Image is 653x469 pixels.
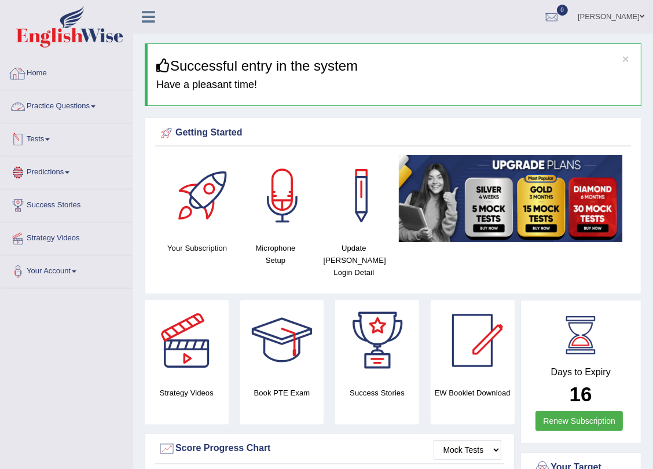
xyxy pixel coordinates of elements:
h4: Have a pleasant time! [156,79,632,91]
h4: Your Subscription [164,242,230,254]
span: 0 [557,5,568,16]
h4: Book PTE Exam [240,387,324,399]
h4: Success Stories [335,387,419,399]
a: Predictions [1,156,133,185]
img: small5.jpg [399,155,622,241]
a: Success Stories [1,189,133,218]
a: Tests [1,123,133,152]
a: Home [1,57,133,86]
a: Strategy Videos [1,222,133,251]
h3: Successful entry in the system [156,58,632,74]
h4: Strategy Videos [145,387,229,399]
div: Getting Started [158,124,628,142]
h4: Days to Expiry [534,367,629,378]
h4: EW Booklet Download [431,387,515,399]
div: Score Progress Chart [158,440,501,457]
h4: Update [PERSON_NAME] Login Detail [321,242,387,279]
h4: Microphone Setup [242,242,309,266]
b: 16 [570,383,592,405]
a: Your Account [1,255,133,284]
button: × [622,53,629,65]
a: Practice Questions [1,90,133,119]
a: Renew Subscription [535,411,623,431]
